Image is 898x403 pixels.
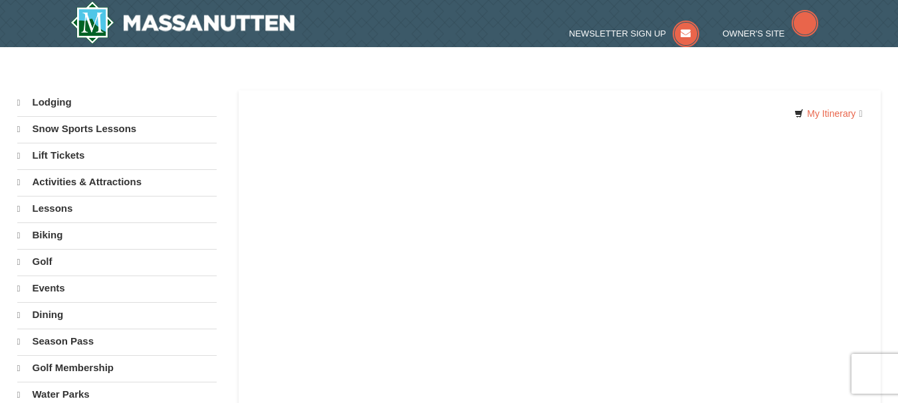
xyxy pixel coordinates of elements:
[17,355,217,380] a: Golf Membership
[70,1,295,44] a: Massanutten Resort
[569,29,699,39] a: Newsletter Sign Up
[17,249,217,274] a: Golf
[17,196,217,221] a: Lessons
[17,169,217,195] a: Activities & Attractions
[723,29,785,39] span: Owner's Site
[17,222,217,248] a: Biking
[17,116,217,141] a: Snow Sports Lessons
[786,104,871,123] a: My Itinerary
[17,90,217,115] a: Lodging
[17,329,217,354] a: Season Pass
[569,29,666,39] span: Newsletter Sign Up
[723,29,818,39] a: Owner's Site
[70,1,295,44] img: Massanutten Resort Logo
[17,143,217,168] a: Lift Tickets
[17,302,217,327] a: Dining
[17,276,217,301] a: Events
